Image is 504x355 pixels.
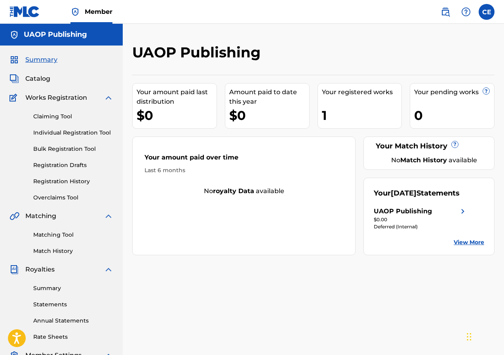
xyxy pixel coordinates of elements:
[374,207,432,216] div: UAOP Publishing
[104,265,113,274] img: expand
[483,88,489,94] span: ?
[25,265,55,274] span: Royalties
[454,238,484,247] a: View More
[10,55,19,65] img: Summary
[479,4,494,20] div: User Menu
[25,211,56,221] span: Matching
[104,93,113,103] img: expand
[133,186,355,196] div: No available
[25,93,87,103] span: Works Registration
[33,231,113,239] a: Matching Tool
[374,141,484,152] div: Your Match History
[145,166,343,175] div: Last 6 months
[458,4,474,20] div: Help
[33,247,113,255] a: Match History
[33,177,113,186] a: Registration History
[10,265,19,274] img: Royalties
[414,87,494,97] div: Your pending works
[437,4,453,20] a: Public Search
[10,74,19,84] img: Catalog
[137,87,217,106] div: Your amount paid last distribution
[10,211,19,221] img: Matching
[33,145,113,153] a: Bulk Registration Tool
[145,153,343,166] div: Your amount paid over time
[10,93,20,103] img: Works Registration
[374,207,468,230] a: UAOP Publishingright chevron icon$0.00Deferred (Internal)
[400,156,447,164] strong: Match History
[10,30,19,40] img: Accounts
[452,141,458,148] span: ?
[213,187,254,195] strong: royalty data
[414,106,494,124] div: 0
[229,106,309,124] div: $0
[229,87,309,106] div: Amount paid to date this year
[322,87,402,97] div: Your registered works
[374,216,468,223] div: $0.00
[384,156,484,165] div: No available
[24,30,87,39] h5: UAOP Publishing
[322,106,402,124] div: 1
[467,325,472,349] div: Drag
[85,7,112,16] span: Member
[33,284,113,292] a: Summary
[391,189,417,197] span: [DATE]
[33,194,113,202] a: Overclaims Tool
[33,129,113,137] a: Individual Registration Tool
[374,188,460,199] div: Your Statements
[458,207,468,216] img: right chevron icon
[33,333,113,341] a: Rate Sheets
[33,300,113,309] a: Statements
[441,7,450,17] img: search
[70,7,80,17] img: Top Rightsholder
[33,112,113,121] a: Claiming Tool
[10,74,50,84] a: CatalogCatalog
[33,317,113,325] a: Annual Statements
[25,55,57,65] span: Summary
[25,74,50,84] span: Catalog
[10,6,40,17] img: MLC Logo
[137,106,217,124] div: $0
[104,211,113,221] img: expand
[132,44,264,61] h2: UAOP Publishing
[461,7,471,17] img: help
[464,317,504,355] iframe: Chat Widget
[374,223,468,230] div: Deferred (Internal)
[33,161,113,169] a: Registration Drafts
[10,55,57,65] a: SummarySummary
